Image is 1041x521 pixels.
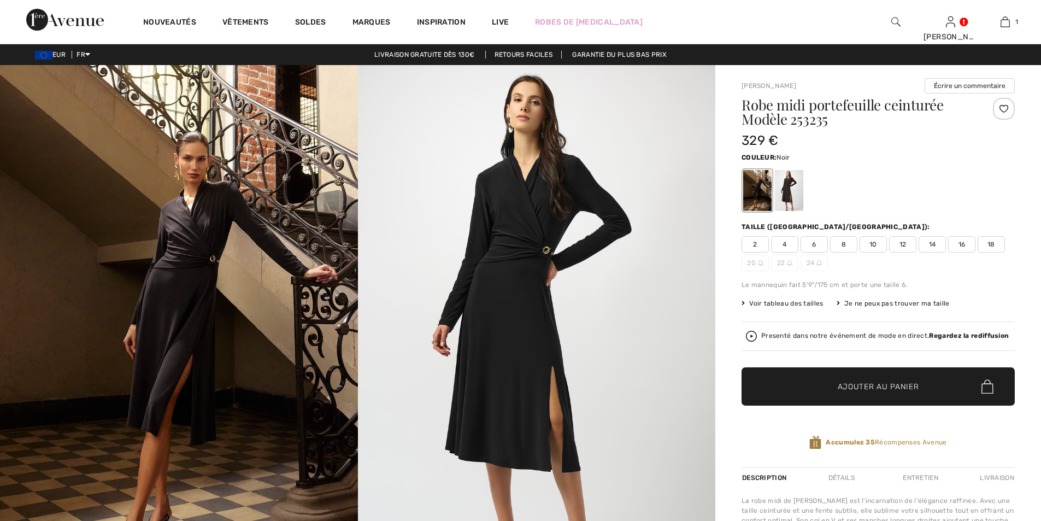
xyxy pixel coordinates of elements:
img: recherche [891,15,901,28]
a: Soldes [295,17,326,29]
a: Marques [352,17,391,29]
img: Mes infos [946,15,955,28]
a: Se connecter [946,16,955,27]
span: 20 [742,255,769,271]
a: Robes de [MEDICAL_DATA] [535,16,643,28]
strong: Accumulez 35 [826,438,875,446]
span: 22 [771,255,798,271]
div: Description [742,468,789,488]
div: [PERSON_NAME] [924,31,977,43]
span: 1 [1015,17,1018,27]
span: EUR [35,51,70,58]
span: 12 [889,236,916,253]
a: 1 [978,15,1032,28]
span: 329 € [742,133,779,148]
img: ring-m.svg [787,260,792,266]
img: Bag.svg [981,379,993,394]
a: Nouveautés [143,17,196,29]
span: Récompenses Avenue [826,437,946,447]
span: 16 [948,236,975,253]
img: Mon panier [1001,15,1010,28]
div: Mocha [775,170,803,211]
div: Taille ([GEOGRAPHIC_DATA]/[GEOGRAPHIC_DATA]): [742,222,932,232]
div: Je ne peux pas trouver ma taille [837,298,950,308]
h1: Robe midi portefeuille ceinturée Modèle 253235 [742,98,969,126]
span: FR [77,51,90,58]
a: [PERSON_NAME] [742,82,796,90]
span: Couleur: [742,154,777,161]
div: Livraison [977,468,1015,488]
a: Live [492,16,509,28]
span: 8 [830,236,857,253]
span: 10 [860,236,887,253]
div: Presenté dans notre événement de mode en direct. [761,332,1009,339]
a: Livraison gratuite dès 130€ [366,51,483,58]
a: Retours faciles [485,51,562,58]
img: Récompenses Avenue [809,435,821,450]
span: Inspiration [417,17,466,29]
strong: Regardez la rediffusion [929,332,1009,339]
span: 14 [919,236,946,253]
a: Vêtements [222,17,269,29]
span: Ajouter au panier [838,381,919,393]
span: Voir tableau des tailles [742,298,824,308]
div: Détails [819,468,864,488]
button: Ajouter au panier [742,367,1015,406]
img: Regardez la rediffusion [746,331,757,342]
img: 1ère Avenue [26,9,104,31]
img: ring-m.svg [758,260,763,266]
img: Euro [35,51,52,60]
span: 24 [801,255,828,271]
span: 2 [742,236,769,253]
span: 6 [801,236,828,253]
a: Garantie du plus bas prix [563,51,675,58]
span: Noir [777,154,790,161]
div: Noir [743,170,772,211]
span: 18 [978,236,1005,253]
img: ring-m.svg [816,260,822,266]
div: Entretien [893,468,948,488]
div: Le mannequin fait 5'9"/175 cm et porte une taille 6. [742,280,1015,290]
span: 4 [771,236,798,253]
button: Écrire un commentaire [925,78,1015,93]
iframe: Ouvre un widget dans lequel vous pouvez trouver plus d’informations [972,439,1030,466]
